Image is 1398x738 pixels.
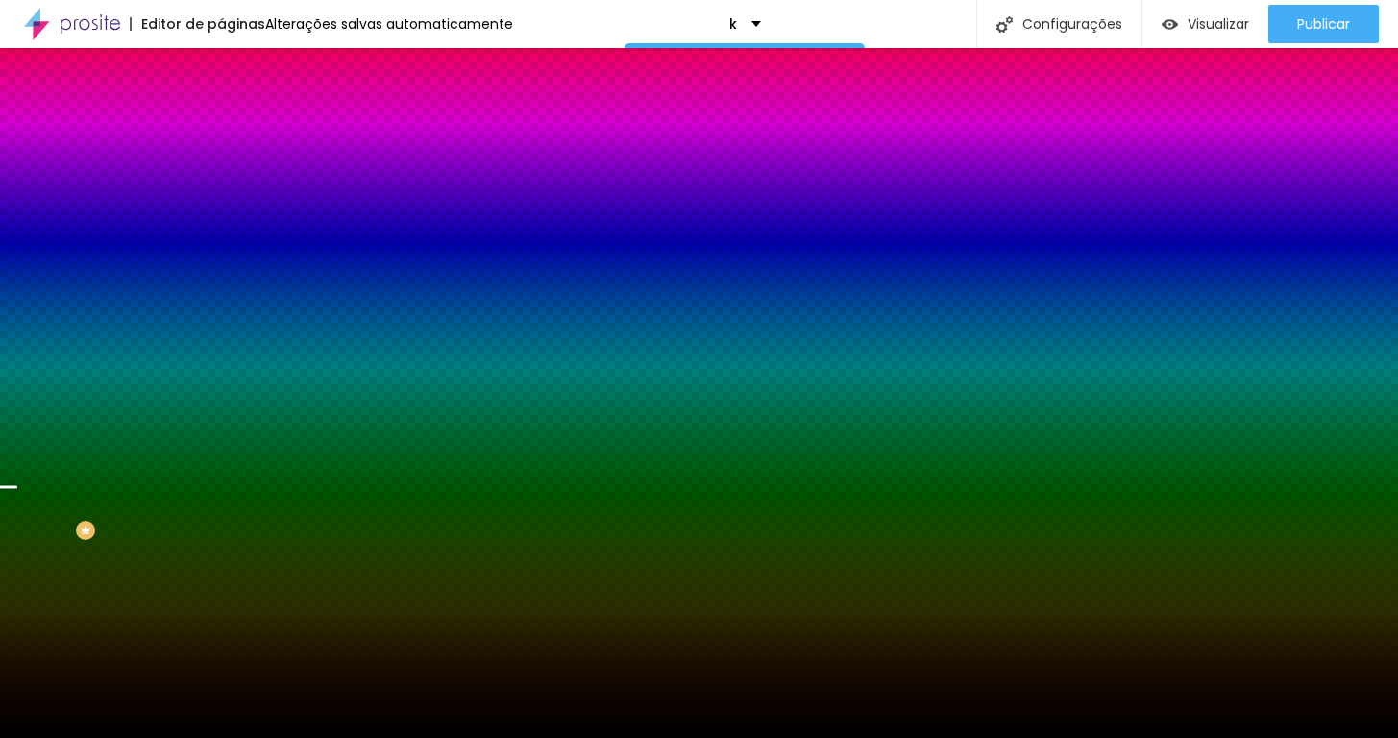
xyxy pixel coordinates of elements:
div: Editor de páginas [130,17,265,31]
img: view-1.svg [1162,16,1178,33]
p: k [729,17,737,31]
button: Visualizar [1142,5,1268,43]
span: Visualizar [1188,16,1249,32]
div: Alterações salvas automaticamente [265,17,513,31]
button: Publicar [1268,5,1379,43]
span: Publicar [1297,16,1350,32]
img: Icone [996,16,1013,33]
